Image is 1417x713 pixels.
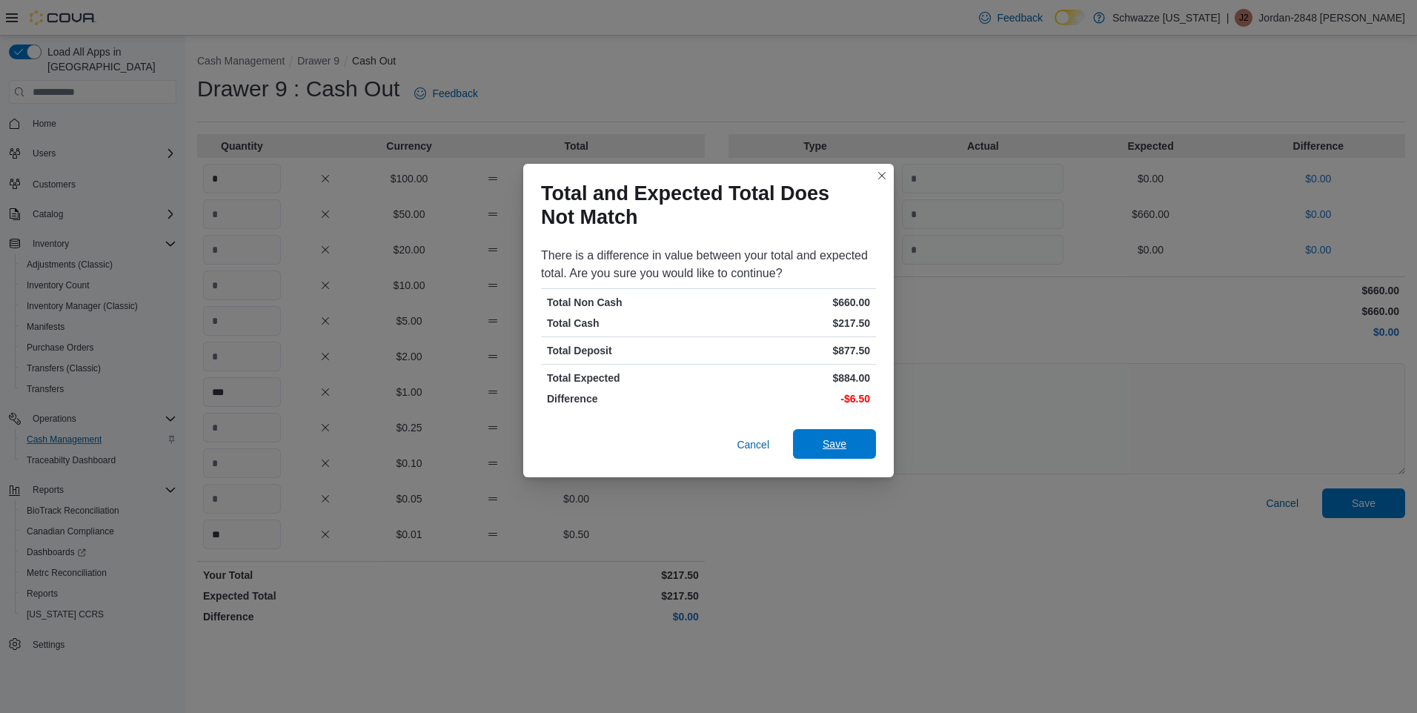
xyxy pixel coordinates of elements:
h1: Total and Expected Total Does Not Match [541,182,864,229]
p: $660.00 [711,295,870,310]
p: -$6.50 [711,391,870,406]
p: Total Expected [547,371,706,385]
p: Total Non Cash [547,295,706,310]
button: Closes this modal window [873,167,891,185]
span: Cancel [737,437,769,452]
p: Difference [547,391,706,406]
p: $217.50 [711,316,870,331]
p: $877.50 [711,343,870,358]
button: Cancel [731,430,775,460]
button: Save [793,429,876,459]
p: $884.00 [711,371,870,385]
p: Total Cash [547,316,706,331]
span: Save [823,437,846,451]
div: There is a difference in value between your total and expected total. Are you sure you would like... [541,247,876,282]
p: Total Deposit [547,343,706,358]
